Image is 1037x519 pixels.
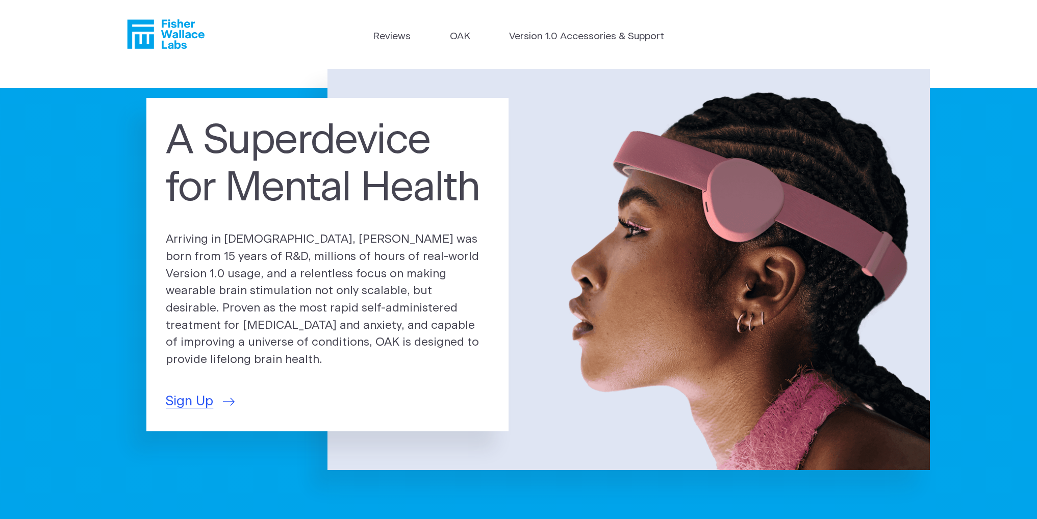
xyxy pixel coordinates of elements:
[166,117,489,211] h1: A Superdevice for Mental Health
[509,30,664,44] a: Version 1.0 Accessories & Support
[166,392,213,411] span: Sign Up
[373,30,411,44] a: Reviews
[166,392,235,411] a: Sign Up
[166,231,489,369] p: Arriving in [DEMOGRAPHIC_DATA], [PERSON_NAME] was born from 15 years of R&D, millions of hours of...
[450,30,470,44] a: OAK
[127,19,205,49] a: Fisher Wallace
